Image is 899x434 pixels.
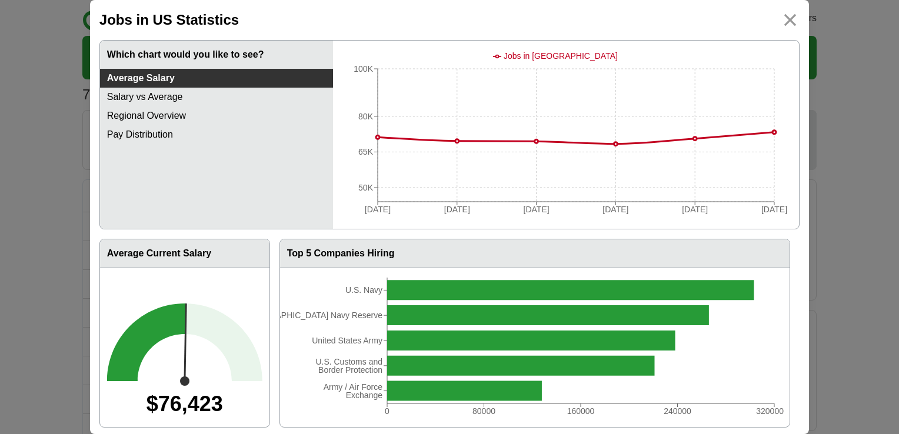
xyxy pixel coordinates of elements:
tspan: 160000 [567,406,594,416]
tspan: 80K [358,112,374,121]
tspan: [DATE] [365,205,391,214]
tspan: U.S. Navy [345,285,382,295]
tspan: 0 [385,406,389,416]
div: $76,423 [107,381,262,420]
tspan: [DEMOGRAPHIC_DATA] Navy Reserve [236,311,382,320]
span: Jobs in [GEOGRAPHIC_DATA] [504,51,618,61]
h3: Top 5 Companies Hiring [280,239,790,268]
h2: Jobs in US Statistics [99,9,239,31]
a: Salary vs Average [100,88,333,106]
a: Pay Distribution [100,125,333,144]
a: Regional Overview [100,106,333,125]
h3: Average Current Salary [100,239,269,268]
tspan: United States Army [312,336,382,345]
tspan: Exchange [345,390,382,400]
tspan: [DATE] [682,205,708,214]
tspan: 65K [358,147,374,156]
tspan: Border Protection [318,365,382,375]
tspan: [DATE] [602,205,628,214]
tspan: [DATE] [523,205,549,214]
h3: Which chart would you like to see? [100,41,333,69]
tspan: [DATE] [761,205,787,214]
tspan: [DATE] [444,205,470,214]
tspan: U.S. Customs and [315,357,382,366]
a: Average Salary [100,69,333,88]
tspan: 240000 [664,406,691,416]
tspan: 100K [354,64,373,74]
img: icon_close.svg [781,11,800,29]
tspan: 50K [358,183,374,192]
tspan: 320000 [756,406,784,416]
tspan: 80000 [472,406,495,416]
tspan: Army / Air Force [323,382,382,392]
